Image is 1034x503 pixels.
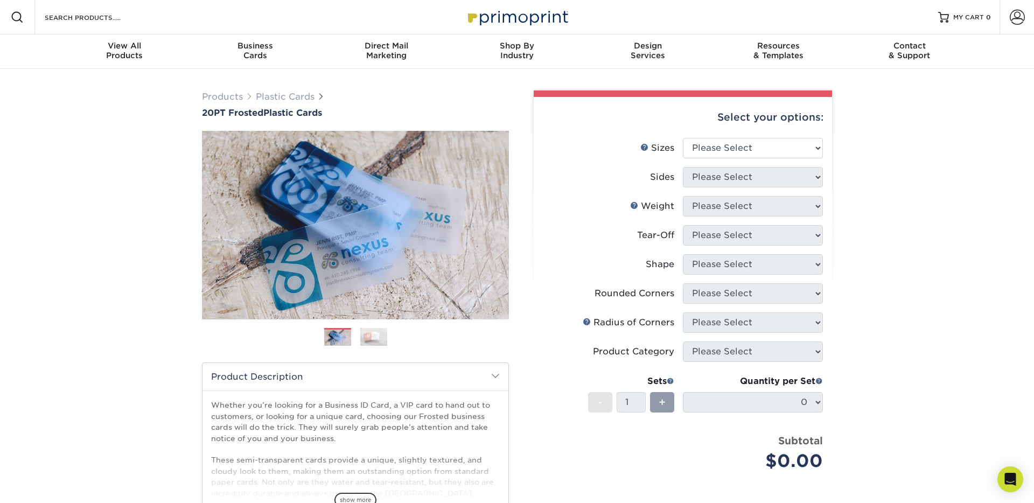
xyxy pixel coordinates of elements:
h1: Plastic Cards [202,108,509,118]
span: 20PT Frosted [202,108,263,118]
div: Tear-Off [637,229,674,242]
div: Open Intercom Messenger [997,466,1023,492]
div: Radius of Corners [583,316,674,329]
div: & Templates [713,41,844,60]
span: 0 [986,13,991,21]
span: Resources [713,41,844,51]
a: Resources& Templates [713,34,844,69]
a: View AllProducts [59,34,190,69]
span: Business [190,41,321,51]
span: Direct Mail [321,41,452,51]
a: 20PT FrostedPlastic Cards [202,108,509,118]
img: Plastic Cards 01 [324,329,351,347]
div: & Support [844,41,975,60]
a: Shop ByIndustry [452,34,583,69]
div: Sides [650,171,674,184]
strong: Subtotal [778,435,823,446]
span: MY CART [953,13,984,22]
span: - [598,394,603,410]
a: Plastic Cards [256,92,315,102]
span: + [659,394,666,410]
a: BusinessCards [190,34,321,69]
div: Select your options: [542,97,823,138]
span: Contact [844,41,975,51]
div: Sets [588,375,674,388]
div: Rounded Corners [595,287,674,300]
div: Industry [452,41,583,60]
div: Shape [646,258,674,271]
img: 20PT Frosted 01 [202,119,509,331]
div: Sizes [640,142,674,155]
span: Shop By [452,41,583,51]
div: Products [59,41,190,60]
span: Design [582,41,713,51]
a: Products [202,92,243,102]
input: SEARCH PRODUCTS..... [44,11,149,24]
div: Cards [190,41,321,60]
span: View All [59,41,190,51]
h2: Product Description [202,363,508,390]
div: Product Category [593,345,674,358]
img: Plastic Cards 02 [360,327,387,346]
div: Quantity per Set [683,375,823,388]
a: DesignServices [582,34,713,69]
a: Direct MailMarketing [321,34,452,69]
div: Weight [630,200,674,213]
div: $0.00 [691,448,823,474]
a: Contact& Support [844,34,975,69]
div: Marketing [321,41,452,60]
img: Primoprint [463,5,571,29]
div: Services [582,41,713,60]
